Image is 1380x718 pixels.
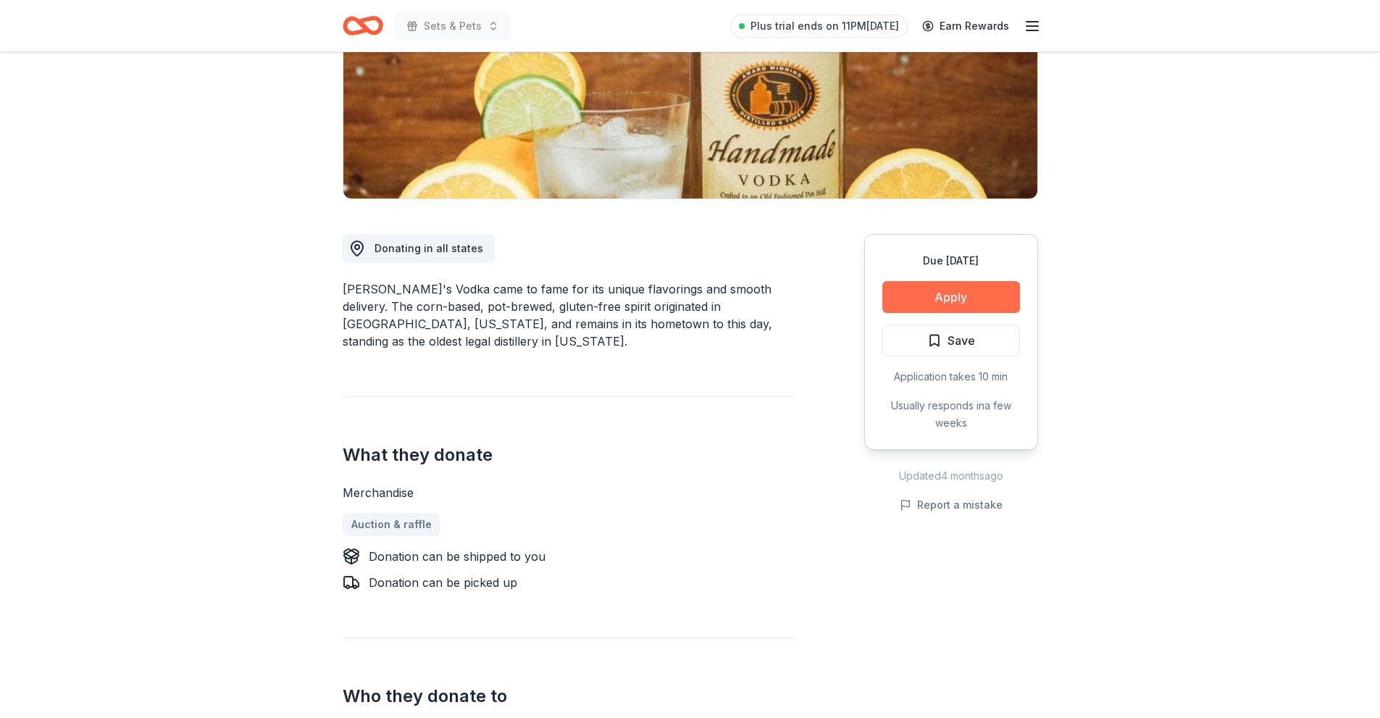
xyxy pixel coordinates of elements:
div: Due [DATE] [882,252,1020,270]
div: Merchandise [343,484,795,501]
div: Donation can be shipped to you [369,548,545,565]
button: Apply [882,281,1020,313]
a: Auction & raffle [343,513,440,536]
span: Plus trial ends on 11PM[DATE] [750,17,899,35]
div: Usually responds in a few weeks [882,397,1020,432]
button: Report a mistake [900,496,1003,514]
div: Application takes 10 min [882,368,1020,385]
a: Earn Rewards [913,13,1018,39]
h2: Who they donate to [343,685,795,708]
span: Sets & Pets [424,17,482,35]
span: Save [948,331,975,350]
span: Donating in all states [375,242,483,254]
a: Home [343,9,383,43]
h2: What they donate [343,443,795,467]
div: Updated 4 months ago [864,467,1038,485]
div: [PERSON_NAME]'s Vodka came to fame for its unique flavorings and smooth delivery. The corn-based,... [343,280,795,350]
button: Save [882,325,1020,356]
a: Plus trial ends on 11PM[DATE] [730,14,908,38]
div: Donation can be picked up [369,574,517,591]
button: Sets & Pets [395,12,511,41]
